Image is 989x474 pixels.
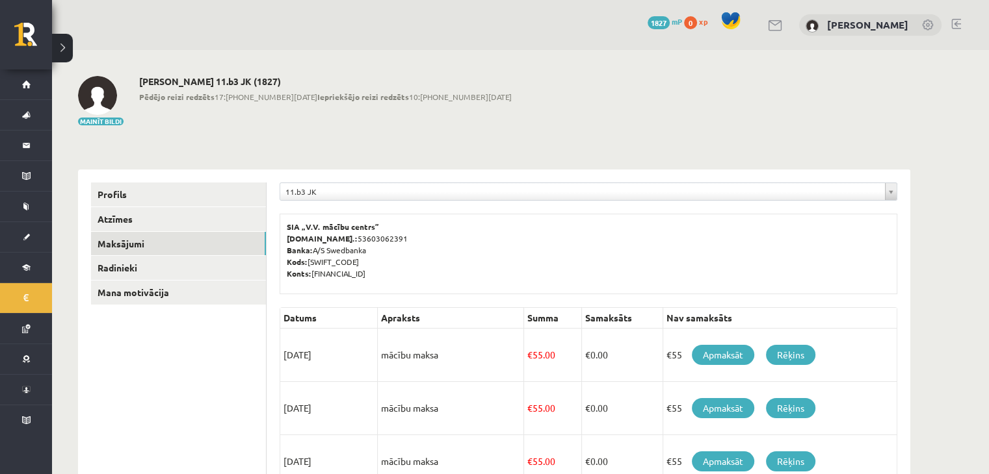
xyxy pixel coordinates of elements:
a: 1827 mP [648,16,682,27]
a: Apmaksāt [692,345,754,365]
td: 55.00 [524,382,582,435]
th: Apraksts [378,308,524,329]
a: Maksājumi [91,232,266,256]
span: € [527,349,533,360]
b: SIA „V.V. mācību centrs” [287,221,380,232]
span: 17:[PHONE_NUMBER][DATE] 10:[PHONE_NUMBER][DATE] [139,91,512,103]
td: €55 [663,329,897,382]
a: Mana motivācija [91,281,266,305]
a: Rēķins [766,451,815,471]
a: 0 xp [684,16,714,27]
span: € [585,349,590,360]
td: mācību maksa [378,382,524,435]
button: Mainīt bildi [78,118,124,125]
b: Banka: [287,245,313,255]
span: € [585,402,590,414]
span: mP [672,16,682,27]
span: € [527,455,533,467]
a: [PERSON_NAME] [827,18,908,31]
td: mācību maksa [378,329,524,382]
a: Rīgas 1. Tālmācības vidusskola [14,23,52,55]
b: Pēdējo reizi redzēts [139,92,215,102]
a: Apmaksāt [692,398,754,418]
b: [DOMAIN_NAME].: [287,233,358,243]
img: Adriana Skurbe [806,19,819,32]
span: 0 [684,16,697,29]
b: Iepriekšējo reizi redzēts [317,92,409,102]
td: 55.00 [524,329,582,382]
span: xp [699,16,707,27]
a: 11.b3 JK [280,183,897,200]
p: 53603062391 A/S Swedbanka [SWIFT_CODE] [FINANCIAL_ID] [287,221,890,279]
td: [DATE] [280,382,378,435]
th: Nav samaksāts [663,308,897,329]
a: Atzīmes [91,207,266,231]
span: 1827 [648,16,670,29]
td: €55 [663,382,897,435]
span: € [527,402,533,414]
span: € [585,455,590,467]
th: Summa [524,308,582,329]
a: Rēķins [766,398,815,418]
th: Datums [280,308,378,329]
h2: [PERSON_NAME] 11.b3 JK (1827) [139,76,512,87]
th: Samaksāts [581,308,663,329]
a: Apmaksāt [692,451,754,471]
a: Rēķins [766,345,815,365]
td: 0.00 [581,329,663,382]
img: Adriana Skurbe [78,76,117,115]
b: Kods: [287,256,308,267]
a: Radinieki [91,256,266,280]
b: Konts: [287,268,311,279]
td: [DATE] [280,329,378,382]
a: Profils [91,182,266,206]
td: 0.00 [581,382,663,435]
span: 11.b3 JK [285,183,880,200]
